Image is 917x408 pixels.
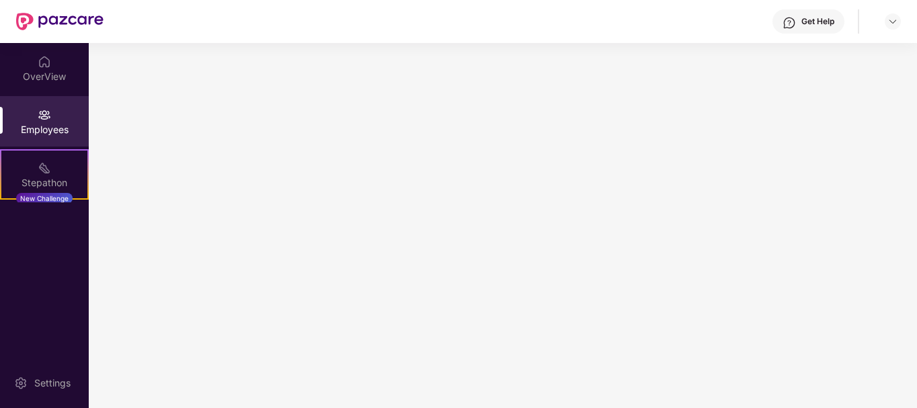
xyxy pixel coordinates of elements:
div: Get Help [801,16,834,27]
img: svg+xml;base64,PHN2ZyBpZD0iU2V0dGluZy0yMHgyMCIgeG1sbnM9Imh0dHA6Ly93d3cudzMub3JnLzIwMDAvc3ZnIiB3aW... [14,376,28,390]
div: New Challenge [16,193,73,204]
div: Settings [30,376,75,390]
img: New Pazcare Logo [16,13,104,30]
img: svg+xml;base64,PHN2ZyBpZD0iRW1wbG95ZWVzIiB4bWxucz0iaHR0cDovL3d3dy53My5vcmcvMjAwMC9zdmciIHdpZHRoPS... [38,108,51,122]
img: svg+xml;base64,PHN2ZyBpZD0iRHJvcGRvd24tMzJ4MzIiIHhtbG5zPSJodHRwOi8vd3d3LnczLm9yZy8yMDAwL3N2ZyIgd2... [887,16,898,27]
img: svg+xml;base64,PHN2ZyBpZD0iSGVscC0zMngzMiIgeG1sbnM9Imh0dHA6Ly93d3cudzMub3JnLzIwMDAvc3ZnIiB3aWR0aD... [783,16,796,30]
div: Stepathon [1,176,87,190]
img: svg+xml;base64,PHN2ZyB4bWxucz0iaHR0cDovL3d3dy53My5vcmcvMjAwMC9zdmciIHdpZHRoPSIyMSIgaGVpZ2h0PSIyMC... [38,161,51,175]
img: svg+xml;base64,PHN2ZyBpZD0iSG9tZSIgeG1sbnM9Imh0dHA6Ly93d3cudzMub3JnLzIwMDAvc3ZnIiB3aWR0aD0iMjAiIG... [38,55,51,69]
